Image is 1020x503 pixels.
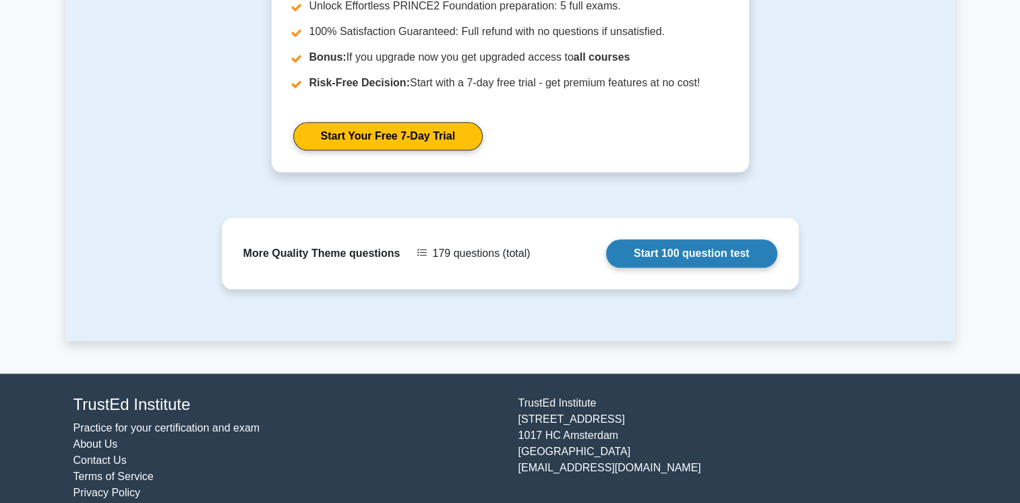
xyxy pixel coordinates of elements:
a: Start 100 question test [606,239,777,268]
div: TrustEd Institute [STREET_ADDRESS] 1017 HC Amsterdam [GEOGRAPHIC_DATA] [EMAIL_ADDRESS][DOMAIN_NAME] [510,395,955,501]
a: Privacy Policy [73,487,141,498]
h4: TrustEd Institute [73,395,502,415]
a: Contact Us [73,454,127,466]
a: Practice for your certification and exam [73,422,260,434]
a: About Us [73,438,118,450]
a: Terms of Service [73,471,154,482]
a: Start Your Free 7-Day Trial [293,122,483,150]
